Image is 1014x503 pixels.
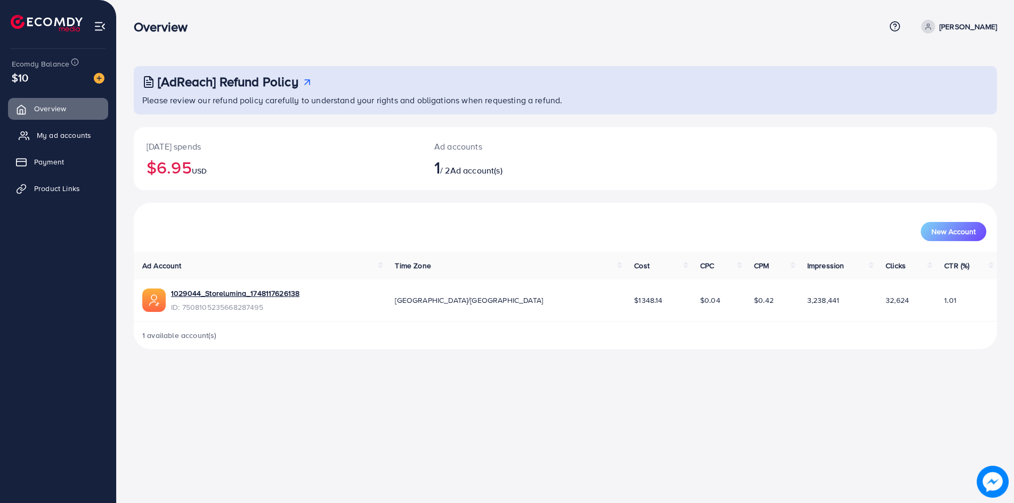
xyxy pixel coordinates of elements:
p: Please review our refund policy carefully to understand your rights and obligations when requesti... [142,94,991,106]
span: Ad account(s) [450,164,502,176]
button: New Account [921,222,986,241]
img: logo [11,15,83,31]
span: USD [192,166,207,176]
a: [PERSON_NAME] [917,20,997,34]
a: Payment [8,151,108,172]
span: $10 [12,70,28,85]
img: image [977,466,1009,498]
span: [GEOGRAPHIC_DATA]/[GEOGRAPHIC_DATA] [395,295,543,306]
span: $0.42 [754,295,774,306]
img: menu [94,20,106,32]
span: 32,624 [886,295,909,306]
img: ic-ads-acc.e4c84228.svg [142,288,166,312]
span: $1348.14 [634,295,662,306]
span: ID: 7508105235668287495 [171,302,299,312]
span: My ad accounts [37,130,91,141]
p: [DATE] spends [147,140,409,153]
span: Overview [34,103,66,114]
span: New Account [931,228,976,235]
p: [PERSON_NAME] [939,20,997,33]
span: 3,238,441 [807,295,839,306]
span: CTR (%) [944,260,969,271]
h3: [AdReach] Refund Policy [158,74,298,89]
span: 1.01 [944,295,956,306]
span: Cost [634,260,650,271]
span: Time Zone [395,260,431,271]
h2: $6.95 [147,157,409,177]
span: Impression [807,260,845,271]
span: 1 [434,155,440,179]
span: Ecomdy Balance [12,59,69,69]
span: $0.04 [700,295,720,306]
a: Overview [8,98,108,119]
a: 1029044_Storelumina_1748117626138 [171,288,299,299]
h3: Overview [134,19,196,35]
span: 1 available account(s) [142,330,217,341]
span: Clicks [886,260,906,271]
p: Ad accounts [434,140,624,153]
span: Product Links [34,183,80,194]
a: Product Links [8,178,108,199]
span: Ad Account [142,260,182,271]
span: Payment [34,156,64,167]
img: image [94,73,104,84]
span: CPC [700,260,714,271]
h2: / 2 [434,157,624,177]
span: CPM [754,260,769,271]
a: My ad accounts [8,125,108,146]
